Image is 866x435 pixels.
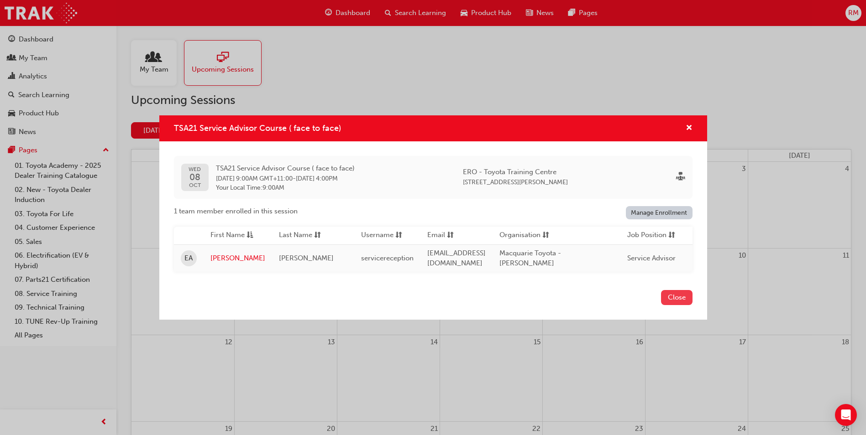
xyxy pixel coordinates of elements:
[835,404,857,426] div: Open Intercom Messenger
[427,249,486,268] span: [EMAIL_ADDRESS][DOMAIN_NAME]
[210,230,261,241] button: First Nameasc-icon
[174,123,341,133] span: TSA21 Service Advisor Course ( face to face)
[279,254,334,262] span: [PERSON_NAME]
[210,253,265,264] a: [PERSON_NAME]
[361,230,394,241] span: Username
[463,167,568,177] span: ERO - Toyota Training Centre
[626,206,693,219] a: Manage Enrollment
[189,166,201,172] span: WED
[499,249,561,268] span: Macquarie Toyota - [PERSON_NAME]
[210,230,245,241] span: First Name
[499,230,541,241] span: Organisation
[314,230,321,241] span: sorting-icon
[184,253,193,264] span: EA
[427,230,445,241] span: Email
[668,230,675,241] span: sorting-icon
[395,230,402,241] span: sorting-icon
[279,230,312,241] span: Last Name
[499,230,550,241] button: Organisationsorting-icon
[159,115,707,320] div: TSA21 Service Advisor Course ( face to face)
[247,230,253,241] span: asc-icon
[627,230,677,241] button: Job Positionsorting-icon
[174,206,298,217] span: 1 team member enrolled in this session
[216,184,355,192] span: Your Local Time : 9:00AM
[676,172,685,183] span: sessionType_FACE_TO_FACE-icon
[216,175,293,182] span: 08 Oct 2025 9:00AM GMT+11:00
[542,230,549,241] span: sorting-icon
[189,172,201,182] span: 08
[296,175,338,182] span: 08 Oct 2025 4:00PM
[427,230,478,241] button: Emailsorting-icon
[361,254,414,262] span: servicereception
[686,124,693,133] span: cross-icon
[216,163,355,192] div: -
[216,163,355,174] span: TSA21 Service Advisor Course ( face to face)
[627,254,676,262] span: Service Advisor
[661,290,693,305] button: Close
[279,230,329,241] button: Last Namesorting-icon
[627,230,667,241] span: Job Position
[686,123,693,134] button: cross-icon
[361,230,411,241] button: Usernamesorting-icon
[189,182,201,188] span: OCT
[447,230,454,241] span: sorting-icon
[463,178,568,186] span: [STREET_ADDRESS][PERSON_NAME]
